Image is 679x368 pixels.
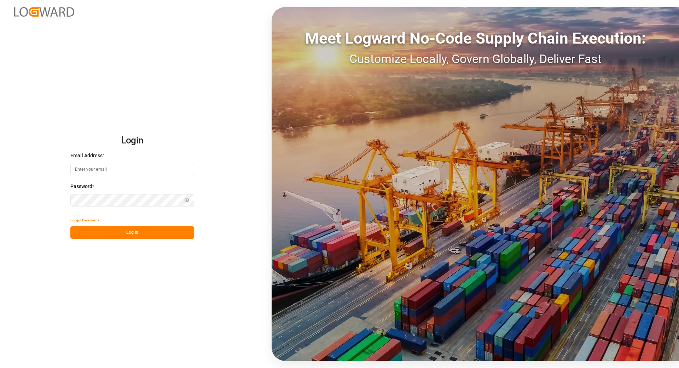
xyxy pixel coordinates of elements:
span: Email Address [70,152,103,159]
span: Password [70,183,92,190]
div: Customize Locally, Govern Globally, Deliver Fast [272,50,679,68]
input: Enter your email [70,163,194,175]
div: Meet Logward No-Code Supply Chain Execution: [272,27,679,50]
button: Log In [70,226,194,239]
h2: Login [70,129,194,152]
img: Logward_new_orange.png [14,7,74,17]
button: Forgot Password? [70,214,99,226]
